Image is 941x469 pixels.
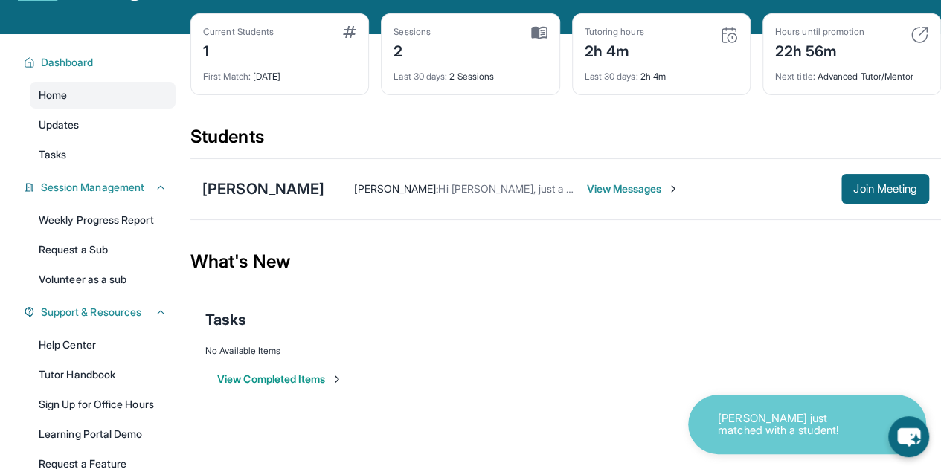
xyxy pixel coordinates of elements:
[203,62,356,83] div: [DATE]
[30,391,176,418] a: Sign Up for Office Hours
[585,26,644,38] div: Tutoring hours
[911,26,928,44] img: card
[41,180,144,195] span: Session Management
[438,182,743,195] span: Hi [PERSON_NAME], just a 30 minute reminder for the meeting :)
[354,182,438,195] span: [PERSON_NAME] :
[203,38,274,62] div: 1
[775,71,815,82] span: Next title :
[203,26,274,38] div: Current Students
[190,229,941,294] div: What's New
[853,184,917,193] span: Join Meeting
[585,62,738,83] div: 2h 4m
[394,71,447,82] span: Last 30 days :
[394,62,547,83] div: 2 Sessions
[205,345,926,357] div: No Available Items
[30,111,176,138] a: Updates
[775,26,864,38] div: Hours until promotion
[41,55,94,70] span: Dashboard
[394,38,431,62] div: 2
[888,416,929,457] button: chat-button
[41,305,141,320] span: Support & Resources
[775,38,864,62] div: 22h 56m
[30,266,176,293] a: Volunteer as a sub
[343,26,356,38] img: card
[30,331,176,358] a: Help Center
[586,181,679,196] span: View Messages
[30,421,176,447] a: Learning Portal Demo
[841,174,929,204] button: Join Meeting
[667,183,679,195] img: Chevron-Right
[35,55,167,70] button: Dashboard
[30,236,176,263] a: Request a Sub
[35,180,167,195] button: Session Management
[30,207,176,233] a: Weekly Progress Report
[718,413,867,437] p: [PERSON_NAME] just matched with a student!
[205,309,246,330] span: Tasks
[30,82,176,109] a: Home
[39,117,80,132] span: Updates
[775,62,928,83] div: Advanced Tutor/Mentor
[30,361,176,388] a: Tutor Handbook
[39,88,67,103] span: Home
[39,147,66,162] span: Tasks
[202,178,324,199] div: [PERSON_NAME]
[190,125,941,158] div: Students
[585,71,638,82] span: Last 30 days :
[394,26,431,38] div: Sessions
[585,38,644,62] div: 2h 4m
[217,372,343,386] button: View Completed Items
[30,141,176,168] a: Tasks
[203,71,251,82] span: First Match :
[531,26,547,39] img: card
[35,305,167,320] button: Support & Resources
[720,26,738,44] img: card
